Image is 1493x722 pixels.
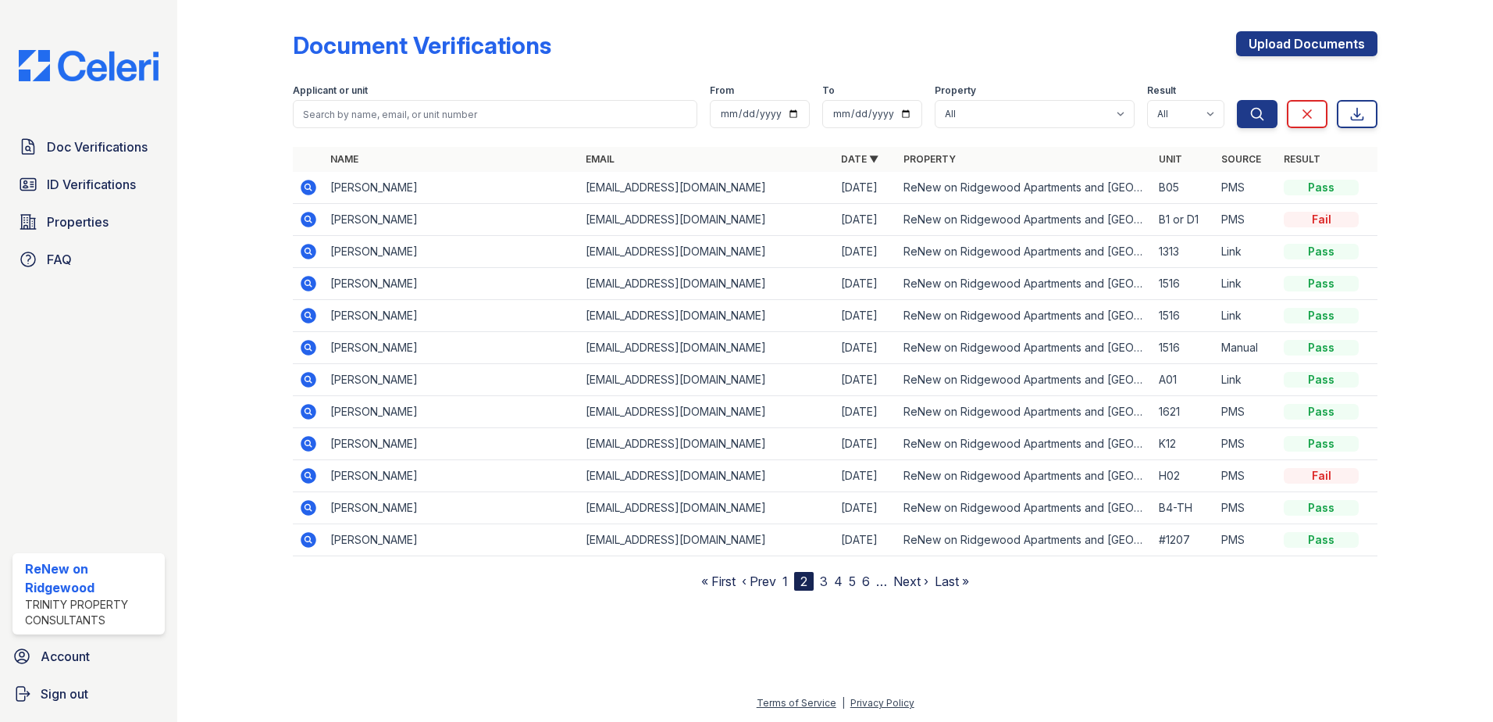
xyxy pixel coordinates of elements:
[1215,364,1277,396] td: Link
[757,697,836,709] a: Terms of Service
[710,84,734,97] label: From
[6,50,171,81] img: CE_Logo_Blue-a8612792a0a2168367f1c8372b55b34899dd931a85d93a1a3d3e32e68fde9ad4.png
[324,172,579,204] td: [PERSON_NAME]
[1153,364,1215,396] td: A01
[897,428,1153,460] td: ReNew on Ridgewood Apartments and [GEOGRAPHIC_DATA]
[47,250,72,269] span: FAQ
[701,574,736,589] a: « First
[820,574,828,589] a: 3
[842,697,845,709] div: |
[897,396,1153,428] td: ReNew on Ridgewood Apartments and [GEOGRAPHIC_DATA]
[1215,236,1277,268] td: Link
[742,574,776,589] a: ‹ Prev
[935,574,969,589] a: Last »
[579,268,835,300] td: [EMAIL_ADDRESS][DOMAIN_NAME]
[579,300,835,332] td: [EMAIL_ADDRESS][DOMAIN_NAME]
[293,31,551,59] div: Document Verifications
[1284,404,1359,420] div: Pass
[293,84,368,97] label: Applicant or unit
[1221,153,1261,165] a: Source
[1284,244,1359,259] div: Pass
[893,574,928,589] a: Next ›
[586,153,615,165] a: Email
[835,172,897,204] td: [DATE]
[1215,428,1277,460] td: PMS
[849,574,856,589] a: 5
[324,268,579,300] td: [PERSON_NAME]
[835,236,897,268] td: [DATE]
[324,236,579,268] td: [PERSON_NAME]
[876,572,887,591] span: …
[330,153,358,165] a: Name
[47,213,109,231] span: Properties
[1215,268,1277,300] td: Link
[12,131,165,163] a: Doc Verifications
[835,396,897,428] td: [DATE]
[835,460,897,492] td: [DATE]
[324,396,579,428] td: [PERSON_NAME]
[1215,460,1277,492] td: PMS
[1284,340,1359,356] div: Pass
[1153,332,1215,364] td: 1516
[6,641,171,672] a: Account
[579,204,835,236] td: [EMAIL_ADDRESS][DOMAIN_NAME]
[1236,31,1377,56] a: Upload Documents
[782,574,788,589] a: 1
[1215,524,1277,556] td: PMS
[850,697,914,709] a: Privacy Policy
[1153,172,1215,204] td: B05
[835,524,897,556] td: [DATE]
[6,678,171,709] button: Sign out
[897,300,1153,332] td: ReNew on Ridgewood Apartments and [GEOGRAPHIC_DATA]
[834,574,843,589] a: 4
[935,84,976,97] label: Property
[579,492,835,524] td: [EMAIL_ADDRESS][DOMAIN_NAME]
[1284,212,1359,227] div: Fail
[293,100,697,128] input: Search by name, email, or unit number
[579,460,835,492] td: [EMAIL_ADDRESS][DOMAIN_NAME]
[1159,153,1182,165] a: Unit
[897,236,1153,268] td: ReNew on Ridgewood Apartments and [GEOGRAPHIC_DATA]
[25,597,159,628] div: Trinity Property Consultants
[12,206,165,238] a: Properties
[579,332,835,364] td: [EMAIL_ADDRESS][DOMAIN_NAME]
[794,572,814,591] div: 2
[12,244,165,275] a: FAQ
[324,428,579,460] td: [PERSON_NAME]
[862,574,870,589] a: 6
[579,364,835,396] td: [EMAIL_ADDRESS][DOMAIN_NAME]
[835,300,897,332] td: [DATE]
[897,332,1153,364] td: ReNew on Ridgewood Apartments and [GEOGRAPHIC_DATA]
[324,492,579,524] td: [PERSON_NAME]
[1153,460,1215,492] td: H02
[579,172,835,204] td: [EMAIL_ADDRESS][DOMAIN_NAME]
[897,172,1153,204] td: ReNew on Ridgewood Apartments and [GEOGRAPHIC_DATA]
[897,492,1153,524] td: ReNew on Ridgewood Apartments and [GEOGRAPHIC_DATA]
[1215,204,1277,236] td: PMS
[324,332,579,364] td: [PERSON_NAME]
[1284,532,1359,548] div: Pass
[579,396,835,428] td: [EMAIL_ADDRESS][DOMAIN_NAME]
[1284,500,1359,516] div: Pass
[1284,308,1359,323] div: Pass
[47,138,148,156] span: Doc Verifications
[579,236,835,268] td: [EMAIL_ADDRESS][DOMAIN_NAME]
[324,204,579,236] td: [PERSON_NAME]
[324,300,579,332] td: [PERSON_NAME]
[897,204,1153,236] td: ReNew on Ridgewood Apartments and [GEOGRAPHIC_DATA]
[41,647,90,666] span: Account
[1284,372,1359,388] div: Pass
[1215,396,1277,428] td: PMS
[1284,468,1359,484] div: Fail
[1284,436,1359,452] div: Pass
[835,268,897,300] td: [DATE]
[1153,300,1215,332] td: 1516
[835,428,897,460] td: [DATE]
[324,524,579,556] td: [PERSON_NAME]
[897,460,1153,492] td: ReNew on Ridgewood Apartments and [GEOGRAPHIC_DATA]
[835,332,897,364] td: [DATE]
[1215,300,1277,332] td: Link
[1215,172,1277,204] td: PMS
[324,460,579,492] td: [PERSON_NAME]
[841,153,878,165] a: Date ▼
